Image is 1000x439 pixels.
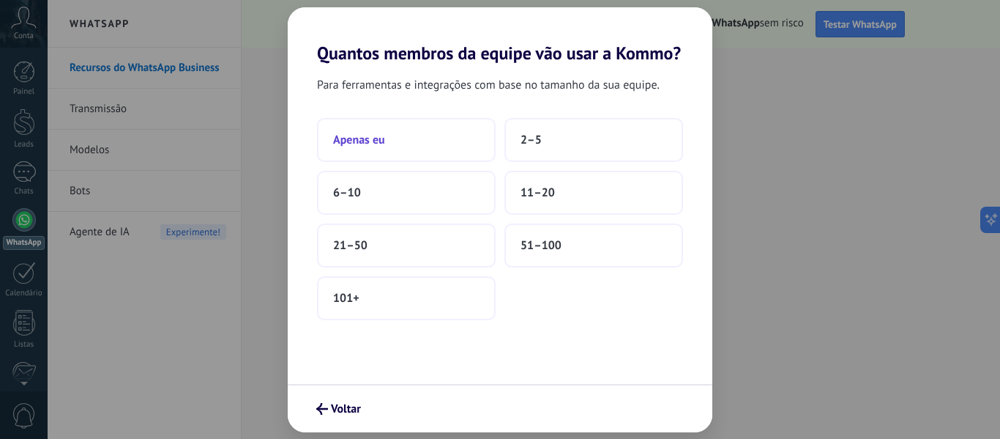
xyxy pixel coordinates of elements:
[317,118,496,162] button: Apenas eu
[288,7,712,64] h2: Quantos membros da equipe vão usar a Kommo?
[333,185,361,200] span: 6–10
[331,404,361,414] span: Voltar
[520,133,542,147] span: 2–5
[310,396,367,421] button: Voltar
[504,224,683,268] button: 51–100
[504,171,683,215] button: 11–20
[520,185,555,200] span: 11–20
[504,118,683,162] button: 2–5
[317,224,496,268] button: 21–50
[333,238,367,253] span: 21–50
[333,291,359,306] span: 101+
[317,75,660,95] span: Para ferramentas e integrações com base no tamanho da sua equipe.
[317,276,496,320] button: 101+
[333,133,385,147] span: Apenas eu
[317,171,496,215] button: 6–10
[520,238,561,253] span: 51–100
